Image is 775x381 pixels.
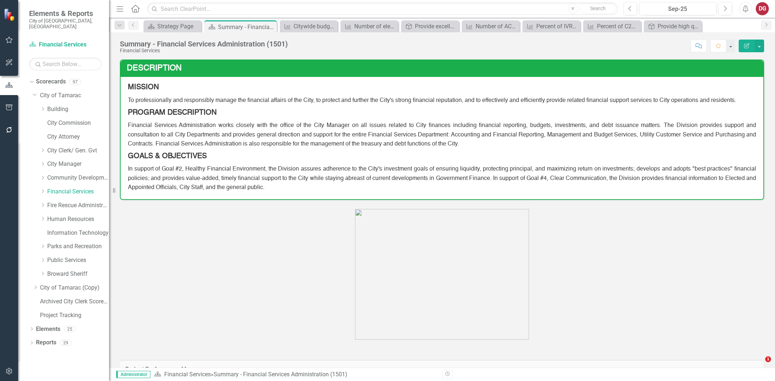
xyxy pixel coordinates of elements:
a: Fire Rescue Administration [47,201,109,210]
a: Number of electronic payments received (IVR, C2G, and ACH) Target 87,000 (Annual) [342,22,396,31]
img: ClearPoint Strategy [4,8,16,21]
div: 29 [60,340,72,346]
span: To professionally and responsibly manage the financial affairs of the City, to protect and furthe... [128,98,736,103]
span: Financial Services Administration works closely with the office of the City Manager on all issues... [128,123,756,147]
input: Search Below... [29,58,102,70]
div: » [154,370,437,379]
button: Search [580,4,616,14]
a: Information Technology [47,229,109,237]
a: Scorecards [36,78,66,86]
a: Financial Services [164,371,211,378]
button: DG [756,2,769,15]
strong: GOALS & OBJECTIVES [128,153,207,160]
a: Building [47,105,109,114]
a: Percent of IVR Payments [524,22,578,31]
div: 25 [64,326,76,332]
span: Administrator [116,371,150,378]
a: City Clerk/ Gen. Gvt [47,147,109,155]
strong: MISSION [128,84,159,91]
a: Percent of C2G Payments [585,22,639,31]
a: City Commission [47,119,109,127]
span: 1 [765,356,771,362]
div: Summary - Financial Services Administration (1501) [218,22,275,32]
a: Reports [36,339,56,347]
a: Provide excellent, professional, accurate, responsive, timely, courteous and convenient utility b... [403,22,457,31]
h3: Description [127,64,760,73]
div: Number of electronic payments received (IVR, C2G, and ACH) Target 87,000 (Annual) [354,22,396,31]
a: Citywide budget to actual % [282,22,336,31]
div: Summary - Financial Services Administration (1501) [214,371,347,378]
div: Number of ACH (Bank Draft Accounts) [476,22,518,31]
input: Search ClearPoint... [147,3,618,15]
img: finance.jpg [355,209,529,340]
span: Elements & Reports [29,9,102,18]
a: Elements [36,325,60,333]
div: Sep-25 [642,5,714,13]
a: City of Tamarac [40,91,109,100]
div: Percent of IVR Payments [536,22,578,31]
div: 97 [69,79,81,85]
a: Strategy Page [145,22,199,31]
div: Citywide budget to actual % [294,22,336,31]
a: Project Tracking [40,311,109,320]
a: City Attorney [47,133,109,141]
div: Strategy Page [157,22,199,31]
a: Parks and Recreation [47,242,109,251]
small: City of [GEOGRAPHIC_DATA], [GEOGRAPHIC_DATA] [29,18,102,30]
strong: PROGRAM DESCRIPTION [128,109,217,116]
a: City Manager [47,160,109,168]
span: Search [590,5,606,11]
a: Number of ACH (Bank Draft Accounts) [464,22,518,31]
a: Community Development [47,174,109,182]
div: Provide excellent, professional, accurate, responsive, timely, courteous and convenient utility b... [415,22,457,31]
button: Sep-25 [639,2,717,15]
iframe: Intercom live chat [750,356,768,374]
h3: Budget Performance Measures [125,366,759,373]
a: Financial Services [47,188,109,196]
a: Archived City Clerk Scorecard [40,298,109,306]
span: In support of Goal #2, Healthy Financial Environment, the Division assures adherence to the City'... [128,166,756,190]
div: Financial Services [120,48,288,53]
div: Percent of C2G Payments [597,22,639,31]
a: Human Resources [47,215,109,224]
a: City of Tamarac (Copy) [40,284,109,292]
a: Broward Sheriff [47,270,109,278]
div: Summary - Financial Services Administration (1501) [120,40,288,48]
a: Public Services [47,256,109,265]
a: Provide high quality customer service [646,22,700,31]
div: Provide high quality customer service [658,22,700,31]
a: Financial Services [29,41,102,49]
